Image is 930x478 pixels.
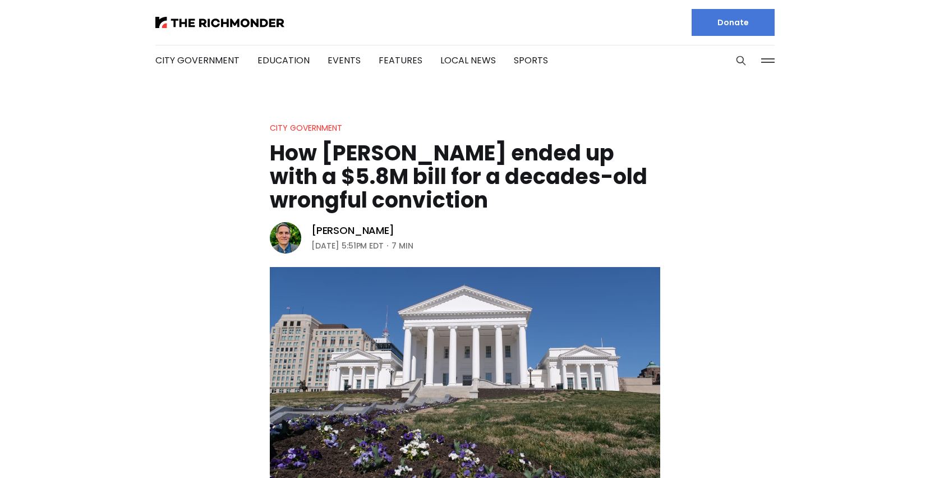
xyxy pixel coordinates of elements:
[311,239,384,252] time: [DATE] 5:51PM EDT
[270,141,660,212] h1: How [PERSON_NAME] ended up with a $5.8M bill for a decades-old wrongful conviction
[155,17,284,28] img: The Richmonder
[328,54,361,67] a: Events
[311,224,394,237] a: [PERSON_NAME]
[692,9,775,36] a: Donate
[440,54,496,67] a: Local News
[257,54,310,67] a: Education
[733,52,749,69] button: Search this site
[392,239,413,252] span: 7 min
[155,54,240,67] a: City Government
[270,122,342,134] a: City Government
[270,222,301,254] img: Graham Moomaw
[871,423,930,478] iframe: portal-trigger
[379,54,422,67] a: Features
[514,54,548,67] a: Sports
